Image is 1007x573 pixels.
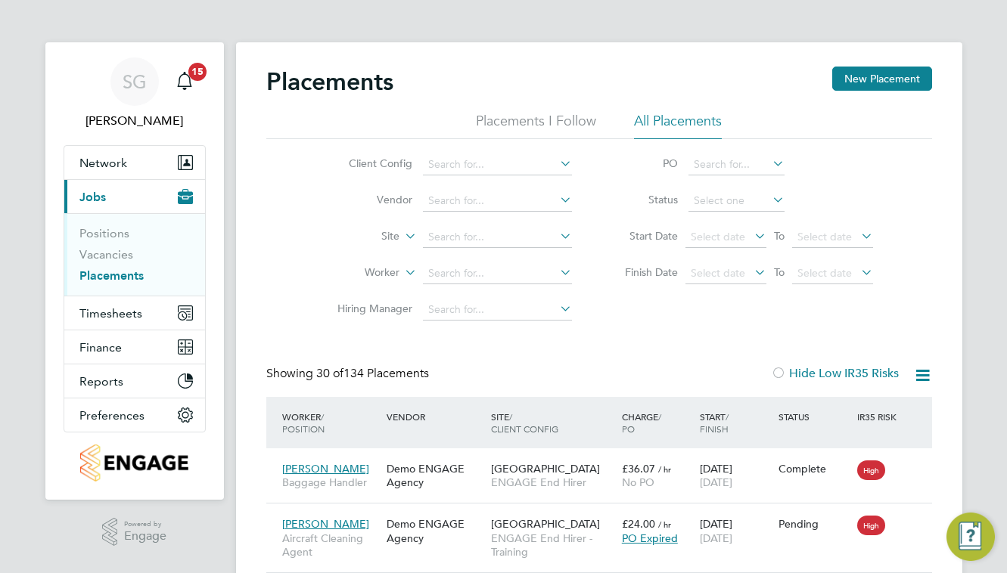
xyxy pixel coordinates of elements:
span: Preferences [79,408,145,423]
input: Search for... [423,299,572,321]
span: [GEOGRAPHIC_DATA] [491,462,600,475]
span: Network [79,156,127,170]
label: Hide Low IR35 Risks [771,366,899,381]
div: Start [696,403,775,442]
span: Engage [124,530,166,543]
li: Placements I Follow [476,112,596,139]
div: Jobs [64,213,205,296]
button: Reports [64,364,205,398]
button: Jobs [64,180,205,213]
span: [PERSON_NAME] [282,462,369,475]
span: [PERSON_NAME] [282,517,369,531]
label: Status [610,193,678,206]
span: / Client Config [491,410,558,435]
div: Pending [779,517,850,531]
input: Search for... [423,263,572,284]
label: PO [610,156,678,170]
a: [PERSON_NAME]Baggage HandlerDemo ENGAGE Agency[GEOGRAPHIC_DATA]ENGAGE End Hirer£36.07 / hrNo PO[D... [278,454,932,466]
label: Worker [312,265,399,280]
span: To [769,226,789,246]
span: [GEOGRAPHIC_DATA] [491,517,600,531]
span: Powered by [124,518,166,531]
span: Baggage Handler [282,475,379,489]
a: Go to home page [64,444,206,482]
span: [DATE] [700,475,732,489]
a: Vacancies [79,247,133,262]
button: Finance [64,330,205,364]
span: Jobs [79,190,106,204]
span: Select date [797,230,852,243]
span: Timesheets [79,306,142,321]
span: Finance [79,340,122,355]
nav: Main navigation [45,42,224,500]
a: Powered byEngage [102,518,166,547]
div: Charge [618,403,697,442]
input: Search for... [423,227,572,248]
span: High [857,460,885,480]
h2: Placements [266,67,393,97]
label: Client Config [325,156,412,170]
input: Search for... [423,190,572,212]
span: £36.07 [622,462,655,475]
span: ENGAGE End Hirer [491,475,614,489]
span: [DATE] [700,531,732,545]
div: Showing [266,366,432,382]
label: Site [312,229,399,244]
div: IR35 Risk [853,403,906,430]
label: Start Date [610,229,678,243]
div: [DATE] [696,454,775,497]
span: 134 Placements [316,366,429,381]
div: Complete [779,462,850,475]
div: Demo ENGAGE Agency [383,454,487,497]
button: Engage Resource Center [946,513,995,561]
a: Positions [79,226,129,240]
span: Sophia Goodwin [64,112,206,130]
div: Vendor [383,403,487,430]
span: / PO [622,410,661,435]
button: New Placement [832,67,932,91]
button: Preferences [64,398,205,432]
a: SG[PERSON_NAME] [64,57,206,130]
a: [PERSON_NAME]Aircraft Cleaning AgentDemo ENGAGE Agency[GEOGRAPHIC_DATA]ENGAGE End Hirer - Trainin... [278,509,932,522]
span: SG [123,72,147,91]
span: 30 of [316,366,343,381]
button: Network [64,146,205,179]
span: Select date [691,266,745,280]
span: £24.00 [622,517,655,531]
input: Search for... [423,154,572,175]
span: / hr [658,463,671,475]
span: / hr [658,519,671,530]
a: Placements [79,268,144,283]
span: 15 [188,63,207,81]
label: Hiring Manager [325,302,412,315]
button: Timesheets [64,296,205,330]
span: Aircraft Cleaning Agent [282,531,379,559]
div: Status [775,403,853,430]
span: Reports [79,374,123,389]
span: Select date [691,230,745,243]
span: PO Expired [622,531,678,545]
span: High [857,516,885,535]
input: Search for... [688,154,785,175]
div: [DATE] [696,510,775,552]
span: ENGAGE End Hirer - Training [491,531,614,559]
label: Finish Date [610,265,678,279]
div: Demo ENGAGE Agency [383,510,487,552]
div: Site [487,403,618,442]
li: All Placements [634,112,722,139]
div: Worker [278,403,383,442]
input: Select one [688,190,785,212]
a: 15 [169,57,200,106]
span: No PO [622,475,654,489]
span: To [769,262,789,282]
span: Select date [797,266,852,280]
label: Vendor [325,193,412,206]
span: / Position [282,410,325,435]
span: / Finish [700,410,729,435]
img: engagetech2-logo-retina.png [80,444,188,482]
